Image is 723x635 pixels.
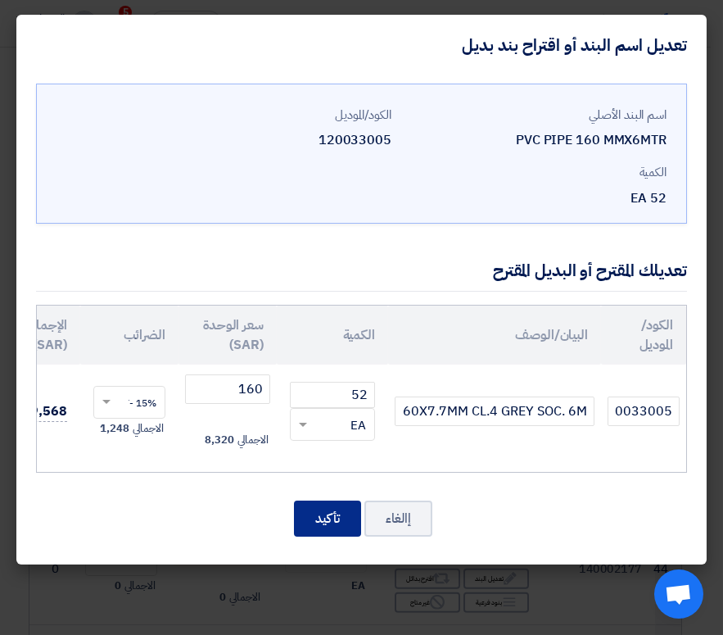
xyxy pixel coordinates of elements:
h4: تعديل اسم البند أو اقتراح بند بديل [462,34,687,56]
span: 8,320 [205,432,234,448]
div: 52 EA [470,188,667,208]
th: الضرائب [80,306,178,365]
div: PVC PIPE 160 MMX6MTR [404,130,667,150]
ng-select: VAT [93,386,165,419]
div: الكود/الموديل [195,106,391,125]
th: الكمية [277,306,388,365]
div: Open chat [654,569,703,619]
span: 1,248 [100,420,129,437]
span: EA [350,416,366,435]
div: 120033005 [195,130,391,150]
span: 9,568 [30,401,67,422]
button: تأكيد [294,501,361,537]
input: أدخل سعر الوحدة [185,374,270,404]
div: تعديلك المقترح أو البديل المقترح [493,258,687,283]
div: الكمية [470,163,667,182]
input: الموديل [608,397,680,426]
input: RFQ_STEP1.ITEMS.2.AMOUNT_TITLE [290,382,375,408]
input: Add Item Description [395,397,594,426]
th: الكود/الموديل [601,306,686,365]
button: إالغاء [364,501,432,537]
span: الاجمالي [237,432,269,448]
th: البيان/الوصف [388,306,601,365]
span: الاجمالي [133,420,164,437]
div: اسم البند الأصلي [404,106,667,125]
th: سعر الوحدة (SAR) [178,306,277,365]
